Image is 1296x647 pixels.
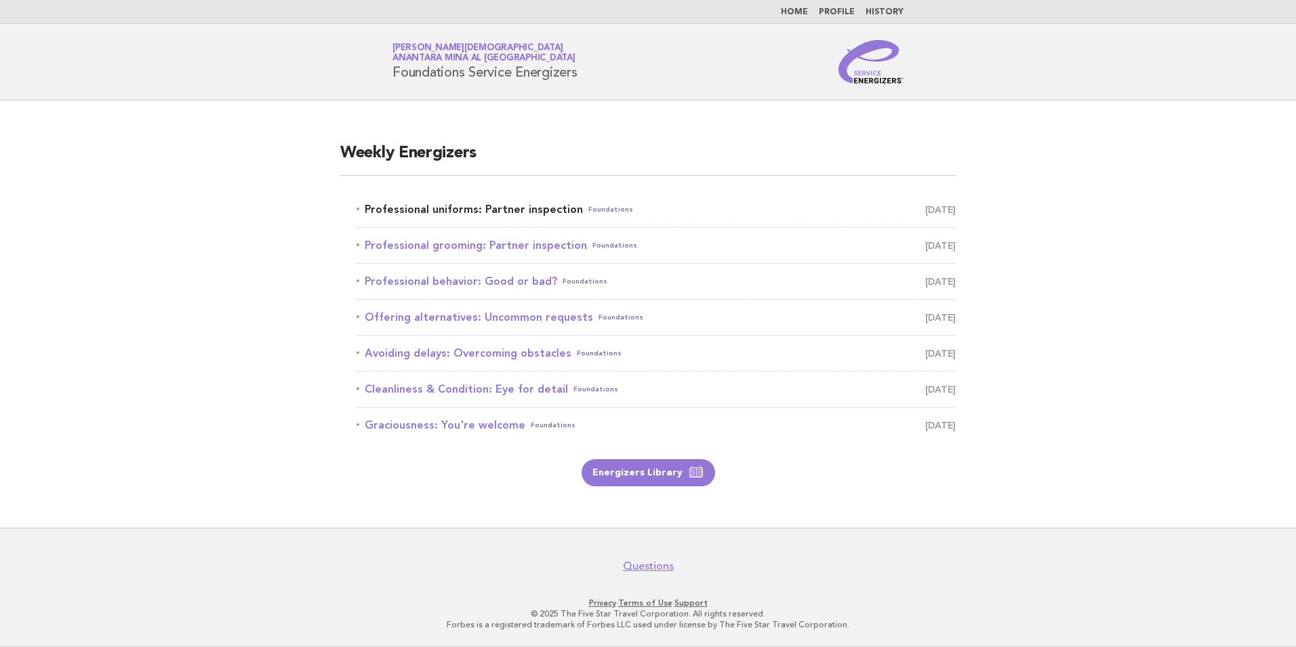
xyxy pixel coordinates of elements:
span: [DATE] [925,416,956,435]
span: Foundations [531,416,575,435]
span: [DATE] [925,272,956,291]
span: Foundations [599,308,643,327]
p: © 2025 The Five Star Travel Corporation. All rights reserved. [233,608,1063,619]
h2: Weekly Energizers [340,142,956,176]
a: Energizers Library [582,459,715,486]
a: Questions [623,560,674,573]
img: Service Energizers [838,40,904,83]
a: History [866,8,904,16]
a: Graciousness: You're welcomeFoundations [DATE] [357,416,956,435]
a: Cleanliness & Condition: Eye for detailFoundations [DATE] [357,380,956,399]
a: [PERSON_NAME][DEMOGRAPHIC_DATA]Anantara Mina al [GEOGRAPHIC_DATA] [392,43,575,62]
a: Avoiding delays: Overcoming obstaclesFoundations [DATE] [357,344,956,363]
span: [DATE] [925,380,956,399]
a: Profile [819,8,855,16]
span: [DATE] [925,236,956,255]
a: Professional grooming: Partner inspectionFoundations [DATE] [357,236,956,255]
a: Terms of Use [618,598,672,608]
span: Foundations [563,272,607,291]
span: Foundations [577,344,622,363]
span: [DATE] [925,200,956,219]
span: Foundations [573,380,618,399]
a: Professional behavior: Good or bad?Foundations [DATE] [357,272,956,291]
a: Home [781,8,808,16]
h1: Foundations Service Energizers [392,44,578,79]
p: · · [233,597,1063,608]
a: Professional uniforms: Partner inspectionFoundations [DATE] [357,200,956,219]
span: [DATE] [925,344,956,363]
span: Foundations [588,200,633,219]
a: Privacy [589,598,616,608]
a: Support [674,598,708,608]
span: Anantara Mina al [GEOGRAPHIC_DATA] [392,54,575,63]
p: Forbes is a registered trademark of Forbes LLC used under license by The Five Star Travel Corpora... [233,619,1063,630]
span: Foundations [592,236,637,255]
a: Offering alternatives: Uncommon requestsFoundations [DATE] [357,308,956,327]
span: [DATE] [925,308,956,327]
